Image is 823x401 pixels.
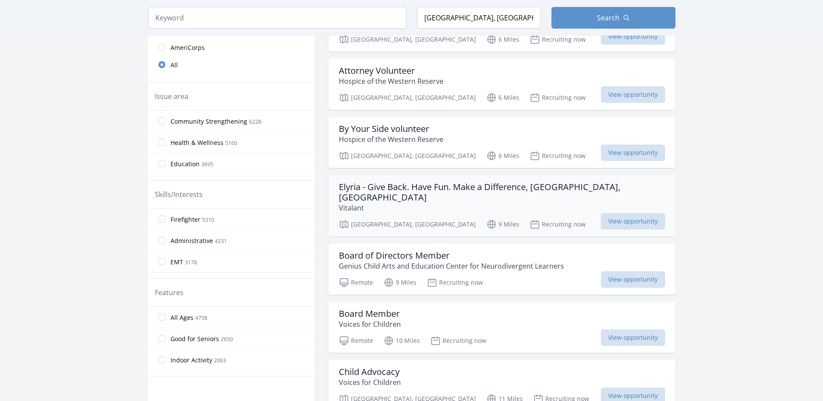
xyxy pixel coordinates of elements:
[601,145,665,161] span: View opportunity
[601,329,665,346] span: View opportunity
[171,237,213,245] span: Administrative
[171,160,200,168] span: Education
[486,151,519,161] p: 6 Miles
[158,160,165,167] input: Education 3695
[171,61,178,69] span: All
[171,215,200,224] span: Firefighter
[158,356,165,363] input: Indoor Activity 2063
[339,66,443,76] h3: Attorney Volunteer
[158,314,165,321] input: All Ages 4758
[171,258,183,266] span: EMT
[530,151,586,161] p: Recruiting now
[158,237,165,244] input: Administrative 4231
[202,216,214,224] span: 5310
[195,314,207,322] span: 4758
[155,91,188,102] legend: Issue area
[201,161,213,168] span: 3695
[215,237,227,245] span: 4231
[417,7,541,29] input: Location
[339,203,665,213] p: Vitalant
[221,335,233,343] span: 2650
[249,118,261,125] span: 6228
[171,356,212,365] span: Indoor Activity
[328,175,675,237] a: Elyria - Give Back. Have Fun. Make a Difference, [GEOGRAPHIC_DATA], [GEOGRAPHIC_DATA] Vitalant [G...
[339,219,476,230] p: [GEOGRAPHIC_DATA], [GEOGRAPHIC_DATA]
[171,313,193,322] span: All Ages
[171,117,247,126] span: Community Strengthening
[339,134,443,145] p: Hospice of the Western Reserve
[339,367,401,377] h3: Child Advocacy
[601,213,665,230] span: View opportunity
[430,335,486,346] p: Recruiting now
[486,219,519,230] p: 9 Miles
[148,39,315,56] a: AmeriCorps
[530,219,586,230] p: Recruiting now
[427,277,483,288] p: Recruiting now
[158,139,165,146] input: Health & Wellness 5160
[155,189,203,200] legend: Skills/Interests
[486,92,519,103] p: 6 Miles
[214,357,226,364] span: 2063
[339,151,476,161] p: [GEOGRAPHIC_DATA], [GEOGRAPHIC_DATA]
[171,43,205,52] span: AmeriCorps
[339,377,401,388] p: Voices for Children
[339,92,476,103] p: [GEOGRAPHIC_DATA], [GEOGRAPHIC_DATA]
[486,34,519,45] p: 6 Miles
[339,319,401,329] p: Voices for Children
[601,271,665,288] span: View opportunity
[171,335,219,343] span: Good for Seniors
[384,335,420,346] p: 10 Miles
[328,59,675,110] a: Attorney Volunteer Hospice of the Western Reserve [GEOGRAPHIC_DATA], [GEOGRAPHIC_DATA] 6 Miles Re...
[158,216,165,223] input: Firefighter 5310
[185,259,197,266] span: 3178
[158,118,165,125] input: Community Strengthening 6228
[530,34,586,45] p: Recruiting now
[339,335,373,346] p: Remote
[155,287,184,298] legend: Features
[339,182,665,203] h3: Elyria - Give Back. Have Fun. Make a Difference, [GEOGRAPHIC_DATA], [GEOGRAPHIC_DATA]
[339,277,373,288] p: Remote
[339,309,401,319] h3: Board Member
[225,139,237,147] span: 5160
[158,258,165,265] input: EMT 3178
[339,76,443,86] p: Hospice of the Western Reserve
[601,28,665,45] span: View opportunity
[148,7,407,29] input: Keyword
[530,92,586,103] p: Recruiting now
[171,138,223,147] span: Health & Wellness
[597,13,620,23] span: Search
[328,243,675,295] a: Board of Directors Member Genius Child Arts and Education Center for Neurodivergent Learners Remo...
[148,56,315,73] a: All
[339,34,476,45] p: [GEOGRAPHIC_DATA], [GEOGRAPHIC_DATA]
[551,7,675,29] button: Search
[328,117,675,168] a: By Your Side volunteer Hospice of the Western Reserve [GEOGRAPHIC_DATA], [GEOGRAPHIC_DATA] 6 Mile...
[601,86,665,103] span: View opportunity
[339,261,564,271] p: Genius Child Arts and Education Center for Neurodivergent Learners
[328,302,675,353] a: Board Member Voices for Children Remote 10 Miles Recruiting now View opportunity
[339,250,564,261] h3: Board of Directors Member
[158,335,165,342] input: Good for Seniors 2650
[384,277,416,288] p: 9 Miles
[339,124,443,134] h3: By Your Side volunteer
